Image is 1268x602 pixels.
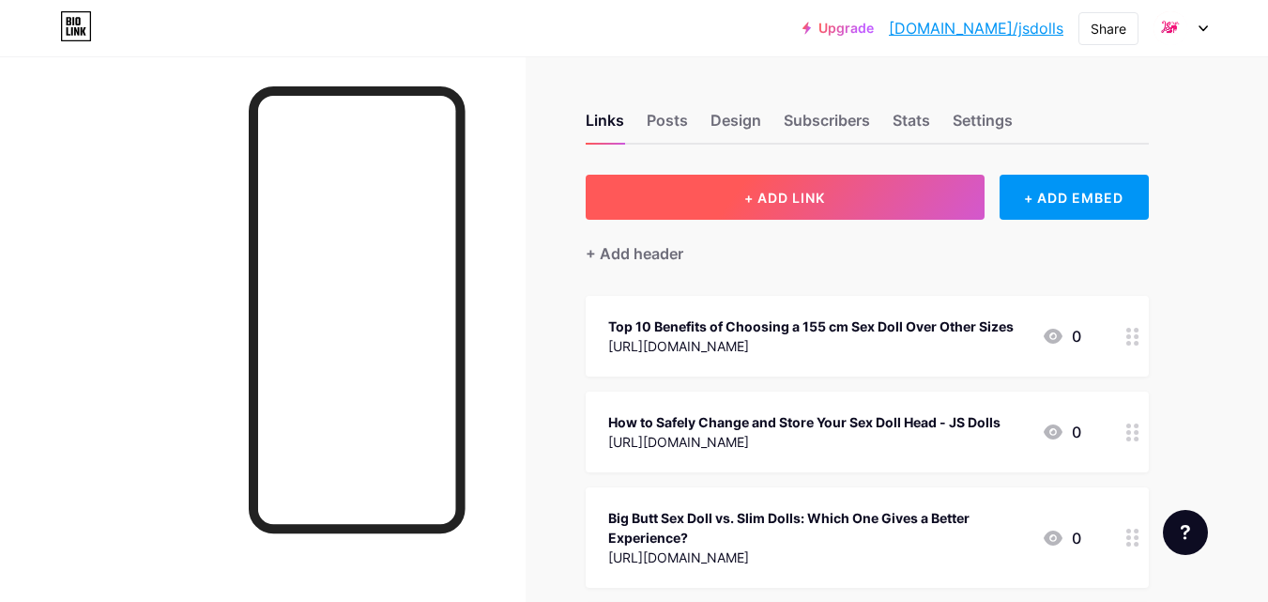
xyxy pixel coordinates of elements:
div: + ADD EMBED [1000,175,1149,220]
div: [URL][DOMAIN_NAME] [608,432,1001,452]
div: Links [586,109,624,143]
div: + Add header [586,242,683,265]
div: Settings [953,109,1013,143]
a: Upgrade [802,21,874,36]
div: Posts [647,109,688,143]
div: Share [1091,19,1126,39]
div: 0 [1042,325,1081,347]
span: + ADD LINK [744,190,825,206]
div: Design [710,109,761,143]
div: Top 10 Benefits of Choosing a 155 cm Sex Doll Over Other Sizes [608,316,1014,336]
button: + ADD LINK [586,175,985,220]
div: [URL][DOMAIN_NAME] [608,336,1014,356]
div: 0 [1042,421,1081,443]
a: [DOMAIN_NAME]/jsdolls [889,17,1063,39]
div: Stats [893,109,930,143]
div: Subscribers [784,109,870,143]
img: JS Dolls [1153,10,1188,46]
div: 0 [1042,527,1081,549]
div: How to Safely Change and Store Your Sex Doll Head - JS Dolls [608,412,1001,432]
div: Big Butt Sex Doll vs. Slim Dolls: Which One Gives a Better Experience? [608,508,1027,548]
div: [URL][DOMAIN_NAME] [608,548,1027,567]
